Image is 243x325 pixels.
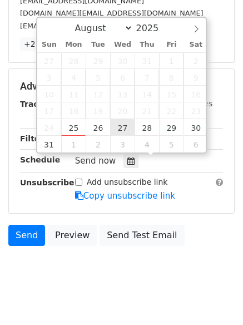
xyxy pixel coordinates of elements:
[135,136,159,152] span: September 4, 2025
[61,41,86,48] span: Mon
[61,136,86,152] span: September 1, 2025
[135,69,159,86] span: August 7, 2025
[110,52,135,69] span: July 30, 2025
[61,119,86,136] span: August 25, 2025
[37,69,62,86] span: August 3, 2025
[184,102,208,119] span: August 23, 2025
[159,41,184,48] span: Fri
[135,41,159,48] span: Thu
[110,136,135,152] span: September 3, 2025
[86,52,110,69] span: July 29, 2025
[133,23,173,33] input: Year
[48,225,97,246] a: Preview
[86,136,110,152] span: September 2, 2025
[20,155,60,164] strong: Schedule
[159,69,184,86] span: August 8, 2025
[20,178,75,187] strong: Unsubscribe
[86,41,110,48] span: Tue
[20,9,203,17] small: [DOMAIN_NAME][EMAIL_ADDRESS][DOMAIN_NAME]
[37,41,62,48] span: Sun
[110,119,135,136] span: August 27, 2025
[37,52,62,69] span: July 27, 2025
[184,119,208,136] span: August 30, 2025
[61,69,86,86] span: August 4, 2025
[75,156,116,166] span: Send now
[159,102,184,119] span: August 22, 2025
[184,86,208,102] span: August 16, 2025
[75,191,175,201] a: Copy unsubscribe link
[100,225,184,246] a: Send Test Email
[37,102,62,119] span: August 17, 2025
[110,86,135,102] span: August 13, 2025
[61,86,86,102] span: August 11, 2025
[184,41,208,48] span: Sat
[184,52,208,69] span: August 2, 2025
[184,136,208,152] span: September 6, 2025
[184,69,208,86] span: August 9, 2025
[110,41,135,48] span: Wed
[159,136,184,152] span: September 5, 2025
[20,80,223,92] h5: Advanced
[87,176,168,188] label: Add unsubscribe link
[20,100,57,109] strong: Tracking
[135,86,159,102] span: August 14, 2025
[135,119,159,136] span: August 28, 2025
[159,52,184,69] span: August 1, 2025
[20,22,144,30] small: [EMAIL_ADDRESS][DOMAIN_NAME]
[61,102,86,119] span: August 18, 2025
[110,69,135,86] span: August 6, 2025
[135,52,159,69] span: July 31, 2025
[159,119,184,136] span: August 29, 2025
[86,86,110,102] span: August 12, 2025
[61,52,86,69] span: July 28, 2025
[37,86,62,102] span: August 10, 2025
[86,119,110,136] span: August 26, 2025
[86,69,110,86] span: August 5, 2025
[110,102,135,119] span: August 20, 2025
[37,136,62,152] span: August 31, 2025
[187,272,243,325] iframe: Chat Widget
[37,119,62,136] span: August 24, 2025
[135,102,159,119] span: August 21, 2025
[20,37,67,51] a: +27 more
[8,225,45,246] a: Send
[20,134,48,143] strong: Filters
[86,102,110,119] span: August 19, 2025
[159,86,184,102] span: August 15, 2025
